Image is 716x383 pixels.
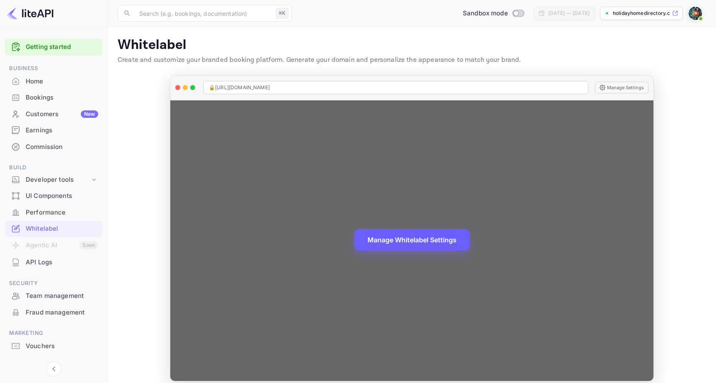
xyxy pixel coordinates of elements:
div: Home [26,77,98,86]
div: Home [5,73,102,90]
div: [DATE] — [DATE] [548,10,590,17]
span: 🔒 [URL][DOMAIN_NAME] [209,84,270,91]
div: Vouchers [5,338,102,354]
span: Build [5,163,102,172]
a: Home [5,73,102,89]
div: Switch to Production mode [460,9,527,18]
div: Bookings [5,90,102,106]
a: Vouchers [5,338,102,354]
div: New [81,110,98,118]
span: Security [5,279,102,288]
button: Collapse navigation [46,361,61,376]
a: Earnings [5,122,102,138]
p: Create and customize your branded booking platform. Generate your domain and personalize the appe... [118,55,706,65]
a: Whitelabel [5,221,102,236]
div: Customers [26,110,98,119]
div: Getting started [5,39,102,56]
div: Whitelabel [5,221,102,237]
img: Zach Townsend [689,7,702,20]
span: Marketing [5,329,102,338]
div: Whitelabel [26,224,98,234]
div: UI Components [5,188,102,204]
div: Fraud management [26,308,98,317]
a: Fraud management [5,305,102,320]
div: CustomersNew [5,106,102,122]
a: Team management [5,288,102,303]
div: UI Components [26,191,98,201]
img: LiteAPI logo [7,7,53,20]
div: Developer tools [5,173,102,187]
a: Getting started [26,42,98,52]
div: ⌘K [276,8,288,19]
a: UI Components [5,188,102,203]
div: Commission [5,139,102,155]
span: Sandbox mode [463,9,508,18]
a: Bookings [5,90,102,105]
span: Business [5,64,102,73]
p: Whitelabel [118,37,706,54]
div: Developer tools [26,175,90,185]
div: Bookings [26,93,98,102]
div: Performance [5,205,102,221]
input: Search (e.g. bookings, documentation) [134,5,273,22]
a: Commission [5,139,102,154]
div: Earnings [26,126,98,135]
button: Manage Whitelabel Settings [354,229,470,251]
p: holidayhomedirectory.c... [613,10,670,17]
div: Vouchers [26,342,98,351]
a: API Logs [5,254,102,270]
button: Manage Settings [595,82,648,93]
div: Team management [26,291,98,301]
div: Performance [26,208,98,217]
div: API Logs [26,258,98,267]
a: CustomersNew [5,106,102,122]
div: Commission [26,142,98,152]
a: Performance [5,205,102,220]
div: Team management [5,288,102,304]
div: API Logs [5,254,102,271]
